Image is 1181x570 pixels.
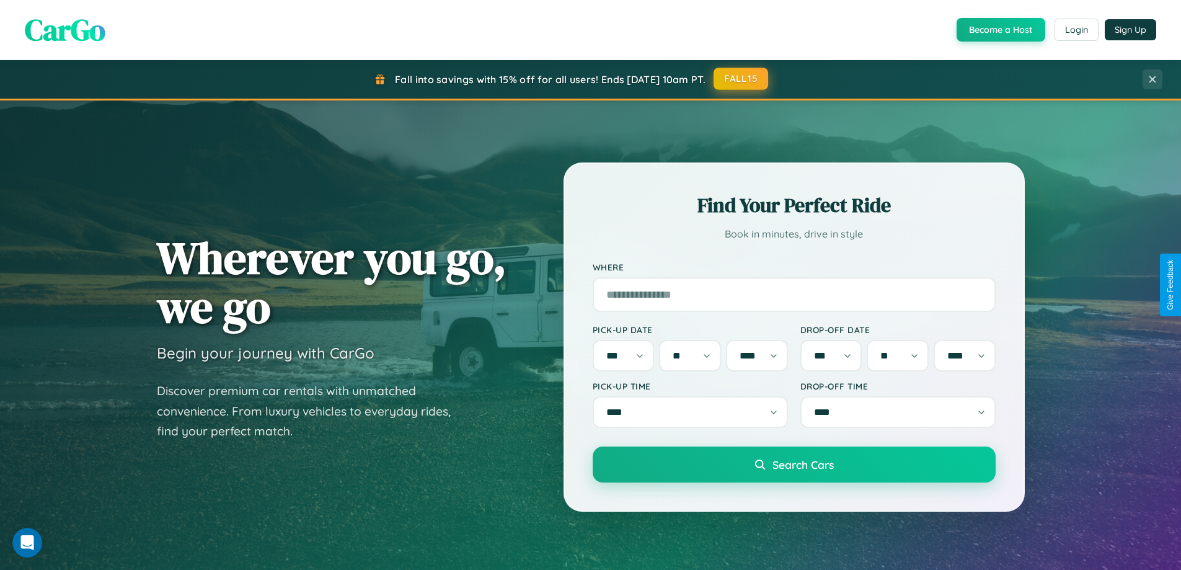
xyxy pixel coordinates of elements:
label: Pick-up Date [593,324,788,335]
button: Search Cars [593,447,996,483]
p: Book in minutes, drive in style [593,225,996,243]
span: Search Cars [772,458,834,471]
label: Drop-off Time [800,381,996,391]
label: Where [593,262,996,272]
button: Become a Host [957,18,1045,42]
button: FALL15 [714,68,768,90]
h2: Find Your Perfect Ride [593,192,996,219]
h1: Wherever you go, we go [157,233,506,331]
button: Sign Up [1105,19,1156,40]
h3: Begin your journey with CarGo [157,344,374,362]
iframe: Intercom live chat [12,528,42,558]
span: CarGo [25,9,105,50]
div: Give Feedback [1166,260,1175,310]
span: Fall into savings with 15% off for all users! Ends [DATE] 10am PT. [395,73,706,86]
label: Pick-up Time [593,381,788,391]
label: Drop-off Date [800,324,996,335]
p: Discover premium car rentals with unmatched convenience. From luxury vehicles to everyday rides, ... [157,381,467,442]
button: Login [1055,19,1099,41]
